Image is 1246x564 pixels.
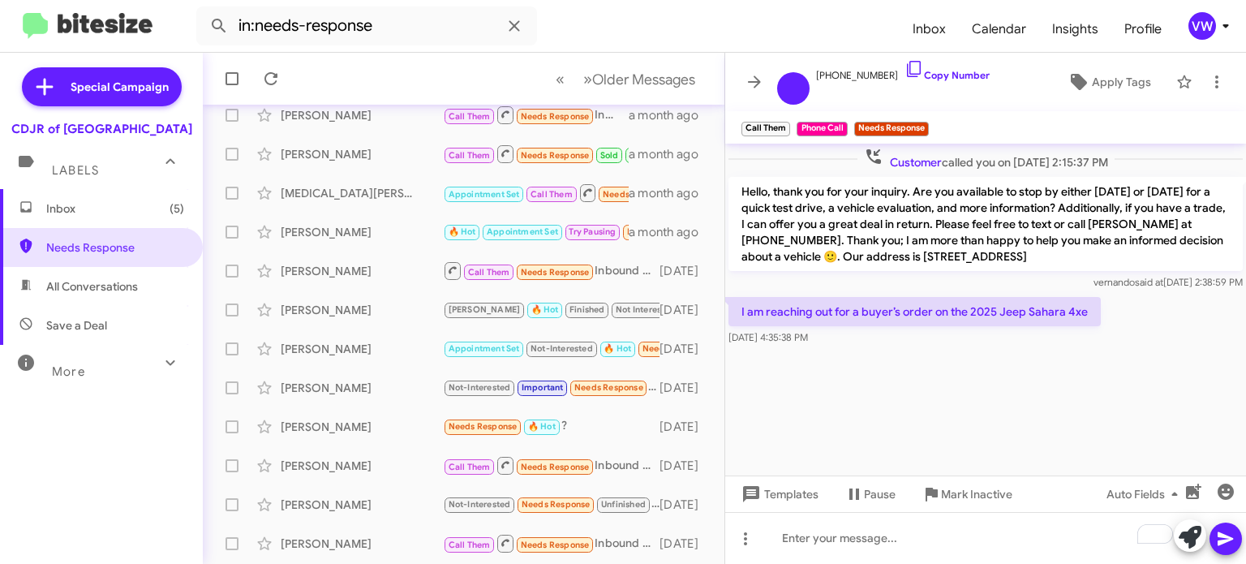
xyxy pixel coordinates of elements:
[22,67,182,106] a: Special Campaign
[741,122,790,136] small: Call Them
[281,536,443,552] div: [PERSON_NAME]
[660,341,711,357] div: [DATE]
[449,226,476,237] span: 🔥 Hot
[521,540,590,550] span: Needs Response
[281,341,443,357] div: [PERSON_NAME]
[959,6,1039,53] a: Calendar
[854,122,929,136] small: Needs Response
[857,147,1115,170] span: called you on [DATE] 2:15:37 PM
[52,163,99,178] span: Labels
[443,495,660,514] div: We are downsizing our vehicles so we aren't currently looking to purchase new ones but we both wa...
[556,69,565,89] span: «
[660,380,711,396] div: [DATE]
[449,343,520,354] span: Appointment Set
[443,455,660,476] div: Inbound Call
[522,499,591,510] span: Needs Response
[281,146,443,162] div: [PERSON_NAME]
[616,304,676,315] span: Not Interested
[1111,6,1175,53] a: Profile
[1092,67,1151,97] span: Apply Tags
[443,300,660,319] div: Ready for food, fun, and thrills? [DATE] at [PERSON_NAME][GEOGRAPHIC_DATA] is [DATE]! Register: [...
[1188,12,1216,40] div: vw
[725,480,831,509] button: Templates
[904,69,990,81] a: Copy Number
[864,480,896,509] span: Pause
[196,6,537,45] input: Search
[443,339,660,358] div: I will be by [DATE] morning.
[900,6,959,53] a: Inbox
[627,226,696,237] span: Needs Response
[574,62,705,96] button: Next
[1175,12,1228,40] button: vw
[531,189,573,200] span: Call Them
[660,302,711,318] div: [DATE]
[629,107,711,123] div: a month ago
[531,304,559,315] span: 🔥 Hot
[52,364,85,379] span: More
[890,155,942,170] span: Customer
[71,79,169,95] span: Special Campaign
[487,226,558,237] span: Appointment Set
[531,343,593,354] span: Not-Interested
[449,499,511,510] span: Not-Interested
[601,499,646,510] span: Unfinished
[46,317,107,334] span: Save a Deal
[728,331,808,343] span: [DATE] 4:35:38 PM
[642,343,711,354] span: Needs Response
[449,189,520,200] span: Appointment Set
[569,226,616,237] span: Try Pausing
[170,200,184,217] span: (5)
[281,302,443,318] div: [PERSON_NAME]
[528,421,556,432] span: 🔥 Hot
[521,267,590,278] span: Needs Response
[728,297,1101,326] p: I am reaching out for a buyer’s order on the 2025 Jeep Sahara 4xe
[281,419,443,435] div: [PERSON_NAME]
[46,239,184,256] span: Needs Response
[11,121,192,137] div: CDJR of [GEOGRAPHIC_DATA]
[1093,480,1197,509] button: Auto Fields
[281,107,443,123] div: [PERSON_NAME]
[449,111,491,122] span: Call Them
[521,111,590,122] span: Needs Response
[600,150,619,161] span: Sold
[547,62,705,96] nav: Page navigation example
[797,122,847,136] small: Phone Call
[629,146,711,162] div: a month ago
[583,69,592,89] span: »
[443,417,660,436] div: ?
[603,189,672,200] span: Needs Response
[1093,276,1243,288] span: vernando [DATE] 2:38:59 PM
[522,382,564,393] span: Important
[1135,276,1163,288] span: said at
[1039,6,1111,53] a: Insights
[443,533,660,553] div: Inbound Call
[941,480,1012,509] span: Mark Inactive
[443,144,629,164] div: Thank you. Still waiting
[281,224,443,240] div: [PERSON_NAME]
[46,278,138,295] span: All Conversations
[521,150,590,161] span: Needs Response
[443,183,629,203] div: Inbound Call
[521,462,590,472] span: Needs Response
[569,304,605,315] span: Finished
[660,263,711,279] div: [DATE]
[1049,67,1168,97] button: Apply Tags
[443,222,629,241] div: The lien release is arriving [DATE]. What would you give me price wise if I were to tow it in for...
[592,71,695,88] span: Older Messages
[728,177,1243,271] p: Hello, thank you for your inquiry. Are you available to stop by either [DATE] or [DATE] for a qui...
[909,480,1025,509] button: Mark Inactive
[46,200,184,217] span: Inbox
[281,458,443,474] div: [PERSON_NAME]
[660,497,711,513] div: [DATE]
[449,382,511,393] span: Not-Interested
[546,62,574,96] button: Previous
[1106,480,1184,509] span: Auto Fields
[281,380,443,396] div: [PERSON_NAME]
[449,150,491,161] span: Call Them
[604,343,631,354] span: 🔥 Hot
[660,536,711,552] div: [DATE]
